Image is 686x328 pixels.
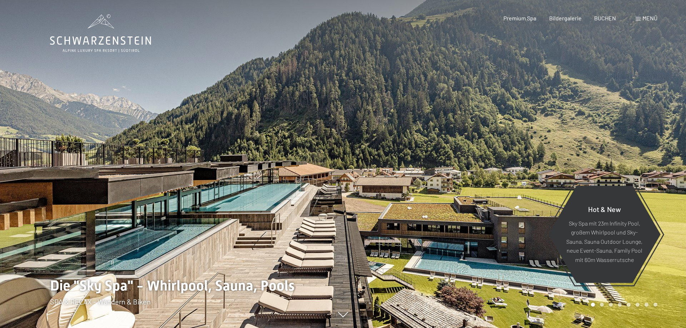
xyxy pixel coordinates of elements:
div: Carousel Page 4 [618,303,622,307]
div: Carousel Page 5 [627,303,631,307]
span: Menü [642,15,657,21]
div: Carousel Page 7 [645,303,648,307]
div: Carousel Pagination [588,303,657,307]
div: Carousel Page 8 [653,303,657,307]
div: Carousel Page 2 [600,303,604,307]
p: Sky Spa mit 23m Infinity Pool, großem Whirlpool und Sky-Sauna, Sauna Outdoor Lounge, neue Event-S... [566,218,643,264]
div: Carousel Page 3 [609,303,613,307]
a: Bildergalerie [549,15,582,21]
a: Hot & New Sky Spa mit 23m Infinity Pool, großem Whirlpool und Sky-Sauna, Sauna Outdoor Lounge, ne... [548,185,661,283]
span: Hot & New [588,205,621,213]
a: BUCHEN [594,15,616,21]
div: Carousel Page 1 (Current Slide) [591,303,595,307]
a: Premium Spa [503,15,536,21]
div: Carousel Page 6 [636,303,640,307]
